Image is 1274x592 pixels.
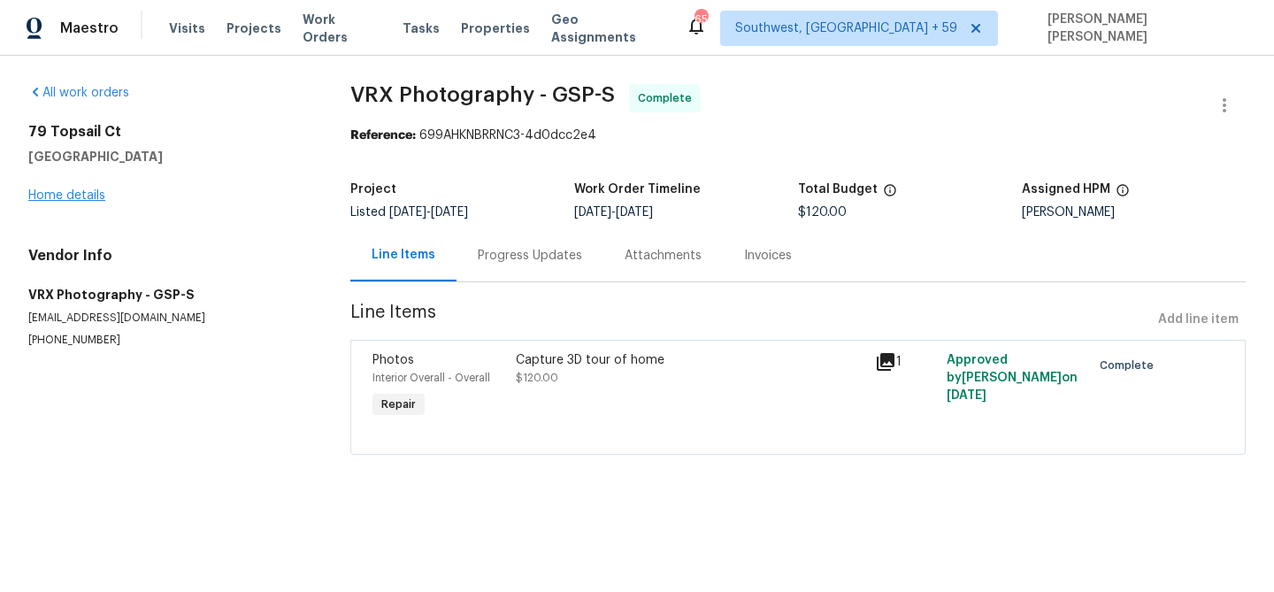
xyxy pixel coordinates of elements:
span: Approved by [PERSON_NAME] on [947,354,1078,402]
span: Properties [461,19,530,37]
span: Complete [1100,357,1161,374]
div: Attachments [625,247,702,265]
div: [PERSON_NAME] [1022,206,1246,219]
span: Line Items [350,304,1151,336]
span: Tasks [403,22,440,35]
span: - [574,206,653,219]
h5: Assigned HPM [1022,183,1110,196]
div: Capture 3D tour of home [516,351,864,369]
b: Reference: [350,129,416,142]
span: - [389,206,468,219]
h5: VRX Photography - GSP-S [28,286,308,304]
span: Southwest, [GEOGRAPHIC_DATA] + 59 [735,19,957,37]
span: [DATE] [574,206,611,219]
span: Interior Overall - Overall [372,373,490,383]
span: [DATE] [431,206,468,219]
span: [DATE] [947,389,986,402]
span: [PERSON_NAME] [PERSON_NAME] [1040,11,1247,46]
a: Home details [28,189,105,202]
span: Visits [169,19,205,37]
p: [EMAIL_ADDRESS][DOMAIN_NAME] [28,311,308,326]
span: Geo Assignments [551,11,664,46]
span: The hpm assigned to this work order. [1116,183,1130,206]
div: Line Items [372,246,435,264]
p: [PHONE_NUMBER] [28,333,308,348]
div: 699AHKNBRRNC3-4d0dcc2e4 [350,127,1246,144]
div: Progress Updates [478,247,582,265]
span: $120.00 [516,373,558,383]
span: Photos [372,354,414,366]
span: Work Orders [303,11,381,46]
span: Repair [374,396,423,413]
span: Maestro [60,19,119,37]
h2: 79 Topsail Ct [28,123,308,141]
h5: Total Budget [798,183,878,196]
div: 659 [695,11,707,28]
span: Projects [226,19,281,37]
h5: Project [350,183,396,196]
h5: Work Order Timeline [574,183,701,196]
span: [DATE] [389,206,426,219]
span: Listed [350,206,468,219]
div: Invoices [744,247,792,265]
h4: Vendor Info [28,247,308,265]
div: 1 [875,351,936,373]
span: [DATE] [616,206,653,219]
span: The total cost of line items that have been proposed by Opendoor. This sum includes line items th... [883,183,897,206]
a: All work orders [28,87,129,99]
h5: [GEOGRAPHIC_DATA] [28,148,308,165]
span: Complete [638,89,699,107]
span: $120.00 [798,206,847,219]
span: VRX Photography - GSP-S [350,84,615,105]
